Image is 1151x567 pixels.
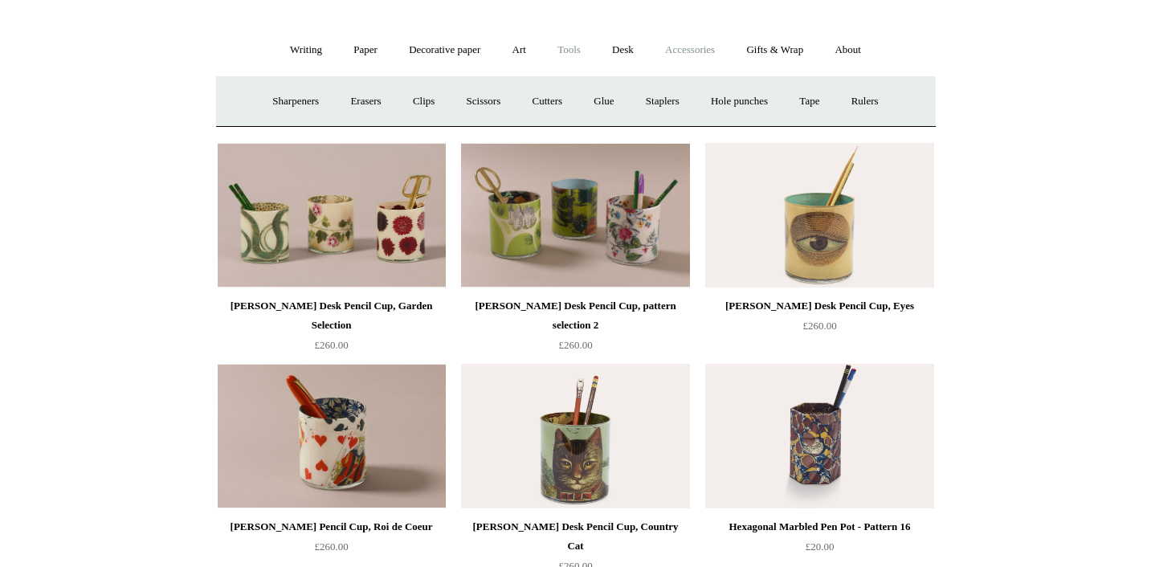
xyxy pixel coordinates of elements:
[558,339,592,351] span: £260.00
[705,143,933,288] a: John Derian Desk Pencil Cup, Eyes John Derian Desk Pencil Cup, Eyes
[820,29,875,71] a: About
[579,80,628,123] a: Glue
[218,296,446,362] a: [PERSON_NAME] Desk Pencil Cup, Garden Selection £260.00
[452,80,516,123] a: Scissors
[222,517,442,536] div: [PERSON_NAME] Pencil Cup, Roi de Coeur
[394,29,495,71] a: Decorative paper
[461,143,689,288] a: John Derian Desk Pencil Cup, pattern selection 2 John Derian Desk Pencil Cup, pattern selection 2
[461,364,689,508] a: John Derian Desk Pencil Cup, Country Cat John Derian Desk Pencil Cup, Country Cat
[314,339,348,351] span: £260.00
[651,29,729,71] a: Accessories
[705,143,933,288] img: John Derian Desk Pencil Cup, Eyes
[218,143,446,288] a: John Derian Desk Pencil Cup, Garden Selection John Derian Desk Pencil Cup, Garden Selection
[314,540,348,553] span: £260.00
[631,80,694,123] a: Staplers
[709,296,929,316] div: [PERSON_NAME] Desk Pencil Cup, Eyes
[498,29,541,71] a: Art
[709,517,929,536] div: Hexagonal Marbled Pen Pot - Pattern 16
[598,29,648,71] a: Desk
[336,80,395,123] a: Erasers
[398,80,449,123] a: Clips
[696,80,782,123] a: Hole punches
[837,80,893,123] a: Rulers
[465,517,685,556] div: [PERSON_NAME] Desk Pencil Cup, Country Cat
[222,296,442,335] div: [PERSON_NAME] Desk Pencil Cup, Garden Selection
[465,296,685,335] div: [PERSON_NAME] Desk Pencil Cup, pattern selection 2
[785,80,834,123] a: Tape
[461,143,689,288] img: John Derian Desk Pencil Cup, pattern selection 2
[732,29,818,71] a: Gifts & Wrap
[218,143,446,288] img: John Derian Desk Pencil Cup, Garden Selection
[705,296,933,362] a: [PERSON_NAME] Desk Pencil Cup, Eyes £260.00
[258,80,333,123] a: Sharpeners
[339,29,392,71] a: Paper
[705,364,933,508] a: Hexagonal Marbled Pen Pot - Pattern 16 Hexagonal Marbled Pen Pot - Pattern 16
[218,364,446,508] img: John Derian Desk Pencil Cup, Roi de Coeur
[806,540,835,553] span: £20.00
[461,296,689,362] a: [PERSON_NAME] Desk Pencil Cup, pattern selection 2 £260.00
[543,29,595,71] a: Tools
[802,320,836,332] span: £260.00
[705,364,933,508] img: Hexagonal Marbled Pen Pot - Pattern 16
[517,80,577,123] a: Cutters
[461,364,689,508] img: John Derian Desk Pencil Cup, Country Cat
[276,29,337,71] a: Writing
[218,364,446,508] a: John Derian Desk Pencil Cup, Roi de Coeur John Derian Desk Pencil Cup, Roi de Coeur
